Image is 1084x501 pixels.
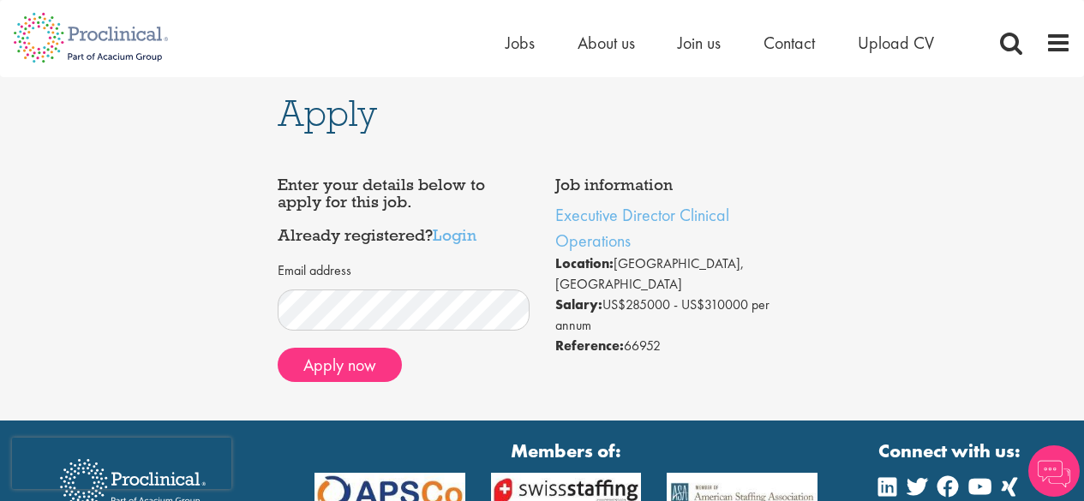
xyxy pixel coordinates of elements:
[858,32,934,54] a: Upload CV
[1028,445,1080,497] img: Chatbot
[433,224,476,245] a: Login
[878,438,1024,464] strong: Connect with us:
[278,348,402,382] button: Apply now
[555,336,807,356] li: 66952
[314,438,818,464] strong: Members of:
[278,261,351,281] label: Email address
[555,176,807,194] h4: Job information
[764,32,815,54] a: Contact
[555,295,602,313] strong: Salary:
[555,337,624,355] strong: Reference:
[578,32,635,54] a: About us
[278,90,377,136] span: Apply
[12,438,231,489] iframe: reCAPTCHA
[555,254,614,272] strong: Location:
[555,204,729,252] a: Executive Director Clinical Operations
[278,176,530,244] h4: Enter your details below to apply for this job. Already registered?
[555,253,807,295] li: [GEOGRAPHIC_DATA], [GEOGRAPHIC_DATA]
[506,32,535,54] a: Jobs
[678,32,721,54] a: Join us
[555,295,807,336] li: US$285000 - US$310000 per annum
